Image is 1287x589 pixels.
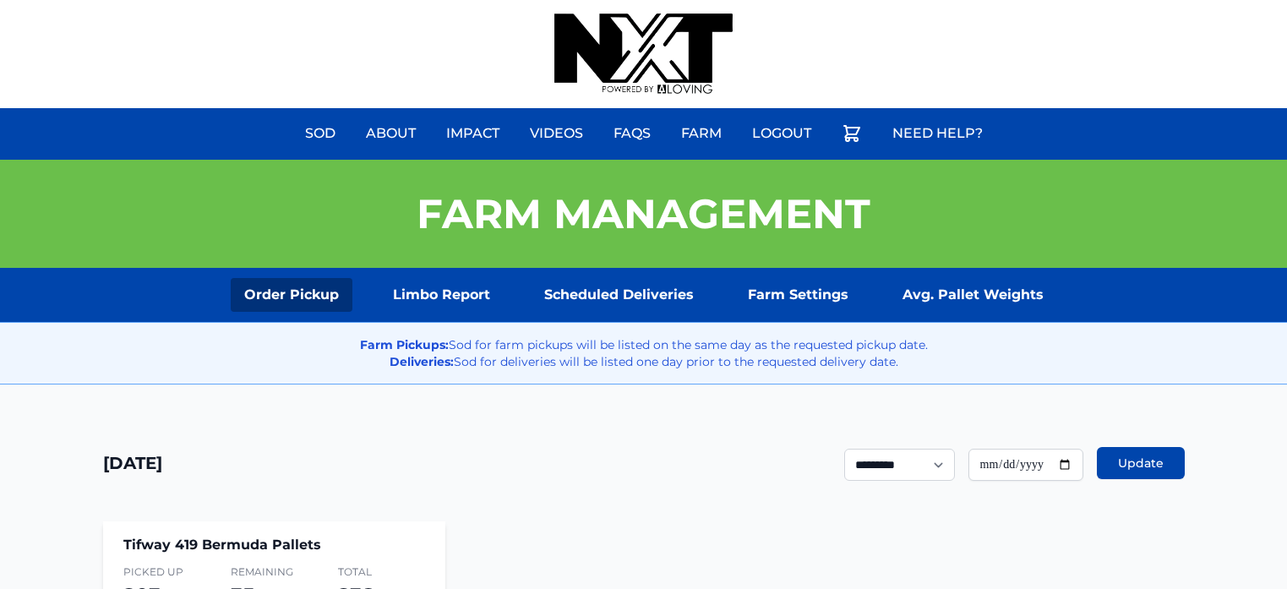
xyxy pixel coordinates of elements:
[390,354,454,369] strong: Deliveries:
[436,113,510,154] a: Impact
[603,113,661,154] a: FAQs
[742,113,821,154] a: Logout
[531,278,707,312] a: Scheduled Deliveries
[520,113,593,154] a: Videos
[734,278,862,312] a: Farm Settings
[417,194,870,234] h1: Farm Management
[103,451,162,475] h1: [DATE]
[231,565,318,579] span: Remaining
[882,113,993,154] a: Need Help?
[889,278,1057,312] a: Avg. Pallet Weights
[231,278,352,312] a: Order Pickup
[123,565,210,579] span: Picked Up
[554,14,732,95] img: nextdaysod.com Logo
[1118,455,1164,472] span: Update
[671,113,732,154] a: Farm
[295,113,346,154] a: Sod
[379,278,504,312] a: Limbo Report
[338,565,425,579] span: Total
[360,337,449,352] strong: Farm Pickups:
[356,113,426,154] a: About
[123,535,425,555] h4: Tifway 419 Bermuda Pallets
[1097,447,1185,479] button: Update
